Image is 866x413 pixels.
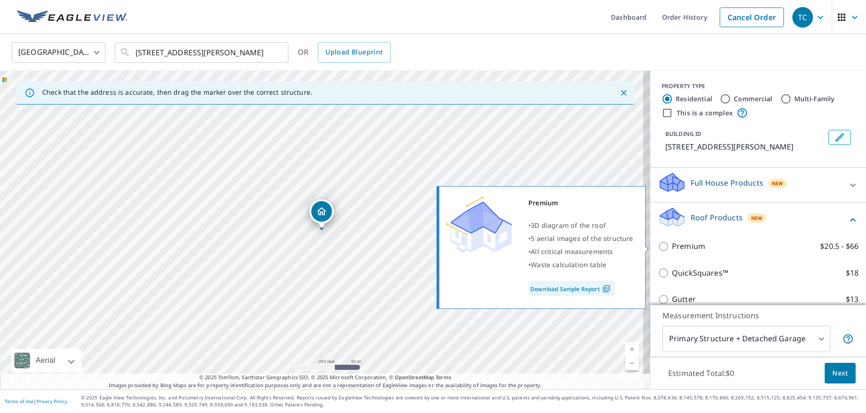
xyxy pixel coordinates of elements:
[662,82,855,90] div: PROPERTY TYPE
[528,258,633,271] div: •
[691,177,763,188] p: Full House Products
[17,10,128,24] img: EV Logo
[672,293,696,305] p: Gutter
[820,240,858,252] p: $20.5 - $66
[33,349,58,372] div: Aerial
[665,141,825,152] p: [STREET_ADDRESS][PERSON_NAME]
[663,310,854,321] p: Measurement Instructions
[528,196,633,210] div: Premium
[825,363,856,384] button: Next
[528,245,633,258] div: •
[665,130,701,138] p: BUILDING ID
[37,398,67,405] a: Privacy Policy
[600,285,613,293] img: Pdf Icon
[843,333,854,345] span: Your report will include the primary structure and a detached garage if one exists.
[5,398,34,405] a: Terms of Use
[325,46,383,58] span: Upload Blueprint
[691,212,743,223] p: Roof Products
[672,267,728,279] p: QuickSquares™
[11,349,81,372] div: Aerial
[42,88,312,97] p: Check that the address is accurate, then drag the marker over the correct structure.
[446,196,512,253] img: Premium
[828,130,851,145] button: Edit building 1
[298,42,391,63] div: OR
[720,8,784,27] a: Cancel Order
[528,281,615,296] a: Download Sample Report
[136,39,269,66] input: Search by address or latitude-longitude
[528,232,633,245] div: •
[846,267,858,279] p: $18
[528,219,633,232] div: •
[792,7,813,28] div: TC
[309,199,334,228] div: Dropped pin, building 1, Residential property, 4839 Mcanulty Rd Pittsburgh, PA 15236
[625,356,639,370] a: Current Level 17, Zoom Out
[625,342,639,356] a: Current Level 17, Zoom In
[531,260,606,269] span: Waste calculation table
[663,326,830,352] div: Primary Structure + Detached Garage
[832,368,848,379] span: Next
[658,206,858,233] div: Roof ProductsNew
[81,394,861,408] p: © 2025 Eagle View Technologies, Inc. and Pictometry International Corp. All Rights Reserved. Repo...
[436,374,451,381] a: Terms
[617,87,630,99] button: Close
[395,374,434,381] a: OpenStreetMap
[772,180,783,187] span: New
[531,234,633,243] span: 5 aerial images of the structure
[199,374,451,382] span: © 2025 TomTom, Earthstar Geographics SIO, © 2025 Microsoft Corporation, ©
[12,39,105,66] div: [GEOGRAPHIC_DATA]
[531,247,613,256] span: All critical measurements
[318,42,390,63] a: Upload Blueprint
[846,293,858,305] p: $13
[672,240,705,252] p: Premium
[5,398,67,404] p: |
[751,214,763,222] span: New
[677,108,733,118] label: This is a complex
[794,94,835,104] label: Multi-Family
[676,94,712,104] label: Residential
[531,221,606,230] span: 3D diagram of the roof
[658,172,858,198] div: Full House ProductsNew
[661,363,742,383] p: Estimated Total: $0
[734,94,773,104] label: Commercial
